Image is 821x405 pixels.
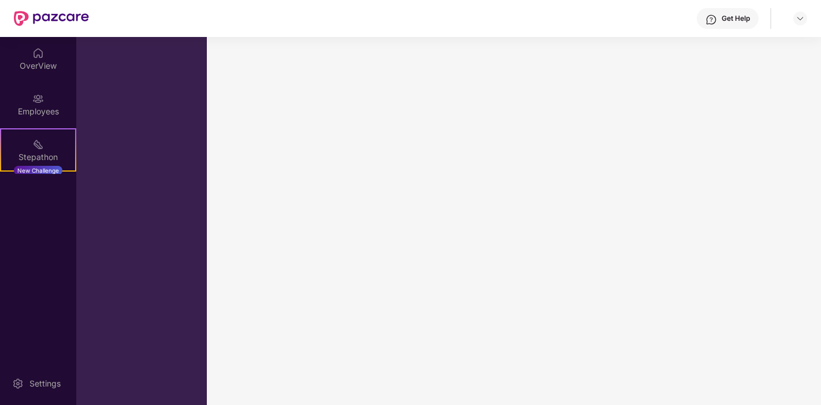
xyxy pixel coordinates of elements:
img: svg+xml;base64,PHN2ZyB4bWxucz0iaHR0cDovL3d3dy53My5vcmcvMjAwMC9zdmciIHdpZHRoPSIyMSIgaGVpZ2h0PSIyMC... [32,139,44,150]
img: svg+xml;base64,PHN2ZyBpZD0iU2V0dGluZy0yMHgyMCIgeG1sbnM9Imh0dHA6Ly93d3cudzMub3JnLzIwMDAvc3ZnIiB3aW... [12,378,24,389]
div: Get Help [722,14,750,23]
img: New Pazcare Logo [14,11,89,26]
img: svg+xml;base64,PHN2ZyBpZD0iRHJvcGRvd24tMzJ4MzIiIHhtbG5zPSJodHRwOi8vd3d3LnczLm9yZy8yMDAwL3N2ZyIgd2... [796,14,805,23]
div: New Challenge [14,166,62,175]
img: svg+xml;base64,PHN2ZyBpZD0iRW1wbG95ZWVzIiB4bWxucz0iaHR0cDovL3d3dy53My5vcmcvMjAwMC9zdmciIHdpZHRoPS... [32,93,44,105]
img: svg+xml;base64,PHN2ZyBpZD0iSGVscC0zMngzMiIgeG1sbnM9Imh0dHA6Ly93d3cudzMub3JnLzIwMDAvc3ZnIiB3aWR0aD... [705,14,717,25]
img: svg+xml;base64,PHN2ZyBpZD0iSG9tZSIgeG1sbnM9Imh0dHA6Ly93d3cudzMub3JnLzIwMDAvc3ZnIiB3aWR0aD0iMjAiIG... [32,47,44,59]
div: Settings [26,378,64,389]
div: Stepathon [1,151,75,163]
